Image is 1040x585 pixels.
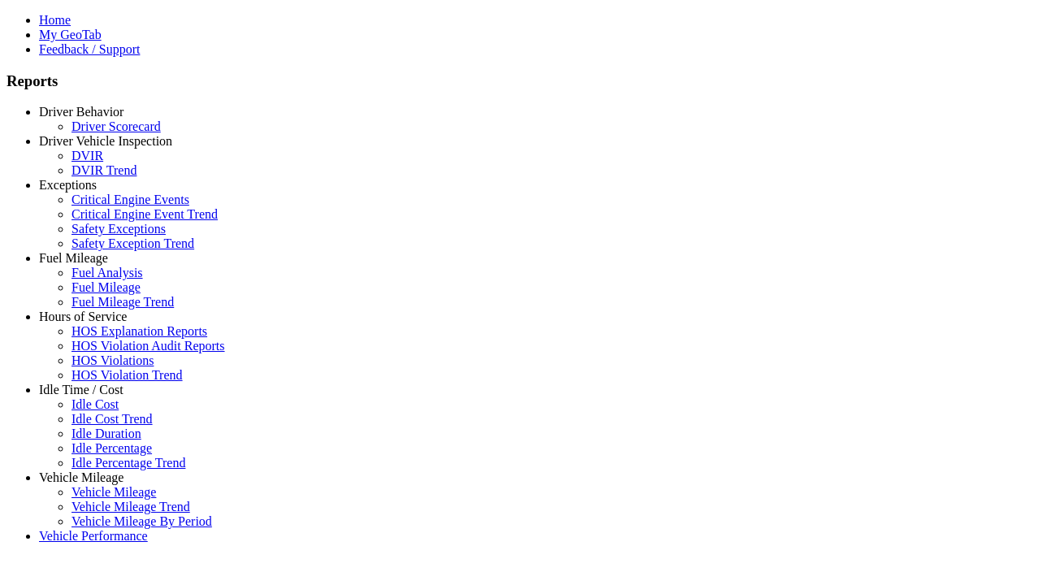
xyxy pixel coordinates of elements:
a: Vehicle Mileage [39,470,123,484]
a: Idle Percentage Trend [71,456,185,470]
a: Hours of Service [39,310,127,323]
a: Vehicle Mileage Trend [71,500,190,513]
a: Vehicle Performance [39,529,148,543]
a: My GeoTab [39,28,102,41]
a: Vehicle Mileage By Period [71,514,212,528]
a: Idle Cost [71,397,119,411]
a: Idle Cost Trend [71,412,153,426]
a: Home [39,13,71,27]
a: Driver Behavior [39,105,123,119]
a: Safety Exception Trend [71,236,194,250]
a: Idle Time / Cost [39,383,123,396]
a: Idle Duration [71,427,141,440]
a: Fuel Mileage [39,251,108,265]
h3: Reports [6,72,1033,90]
a: Critical Engine Event Trend [71,207,218,221]
a: Idle Percentage [71,441,152,455]
a: Feedback / Support [39,42,140,56]
a: Fuel Mileage [71,280,141,294]
a: Exceptions [39,178,97,192]
a: Driver Vehicle Inspection [39,134,172,148]
a: Critical Engine Events [71,193,189,206]
a: Fuel Mileage Trend [71,295,174,309]
a: Safety Exceptions [71,222,166,236]
a: HOS Violations [71,353,154,367]
a: Vehicle Mileage [71,485,156,499]
a: HOS Explanation Reports [71,324,207,338]
a: HOS Violation Audit Reports [71,339,225,353]
a: HOS Violation Trend [71,368,183,382]
a: DVIR [71,149,103,162]
a: Driver Scorecard [71,119,161,133]
a: Fuel Analysis [71,266,143,279]
a: DVIR Trend [71,163,136,177]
